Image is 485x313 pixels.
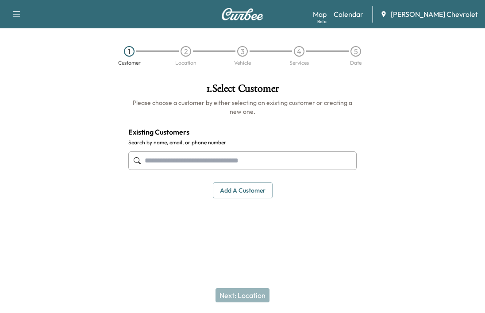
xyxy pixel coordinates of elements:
[175,60,196,66] div: Location
[313,9,327,19] a: MapBeta
[234,60,251,66] div: Vehicle
[221,8,264,20] img: Curbee Logo
[237,46,248,57] div: 3
[128,83,357,98] h1: 1 . Select Customer
[350,60,362,66] div: Date
[350,46,361,57] div: 5
[391,9,478,19] span: [PERSON_NAME] Chevrolet
[289,60,309,66] div: Services
[128,139,357,146] label: Search by name, email, or phone number
[128,98,357,116] h6: Please choose a customer by either selecting an existing customer or creating a new one.
[118,60,141,66] div: Customer
[294,46,304,57] div: 4
[181,46,191,57] div: 2
[213,182,273,199] button: Add a customer
[317,18,327,25] div: Beta
[334,9,363,19] a: Calendar
[124,46,135,57] div: 1
[128,127,357,137] h4: Existing Customers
